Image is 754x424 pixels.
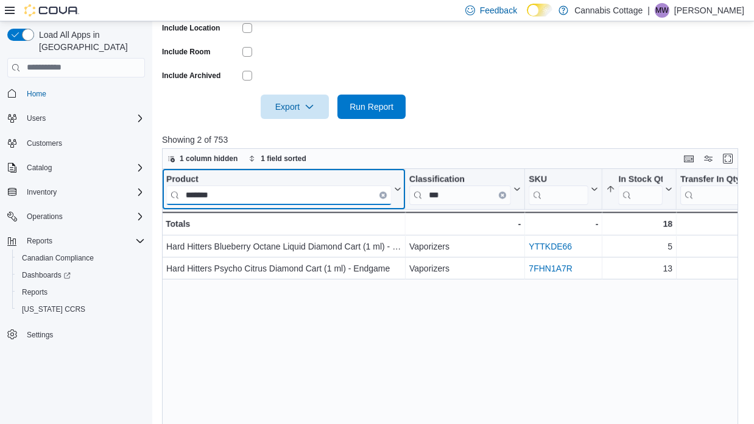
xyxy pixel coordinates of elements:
[268,95,322,119] span: Export
[721,151,735,166] button: Enter fullscreen
[166,173,392,185] div: Product
[22,234,57,248] button: Reports
[2,159,150,176] button: Catalog
[701,151,716,166] button: Display options
[22,86,145,101] span: Home
[244,151,311,166] button: 1 field sorted
[17,302,145,317] span: Washington CCRS
[606,217,672,231] div: 18
[409,173,511,185] div: Classification
[2,325,150,343] button: Settings
[166,261,401,276] div: Hard Hitters Psycho Citrus Diamond Cart (1 ml) - Endgame
[27,89,46,99] span: Home
[27,187,57,197] span: Inventory
[22,326,145,342] span: Settings
[647,3,650,18] p: |
[163,151,242,166] button: 1 column hidden
[27,330,53,340] span: Settings
[166,173,392,204] div: Product
[22,160,145,175] span: Catalog
[2,208,150,225] button: Operations
[22,135,145,151] span: Customers
[27,163,52,173] span: Catalog
[618,173,663,204] div: In Stock Qty
[409,261,521,276] div: Vaporizers
[618,173,663,185] div: In Stock Qty
[529,173,588,185] div: SKU
[27,236,52,246] span: Reports
[680,173,747,185] div: Transfer In Qty
[337,95,406,119] button: Run Report
[166,173,401,204] button: ProductClear input
[27,113,46,123] span: Users
[27,212,63,221] span: Operations
[162,47,210,57] label: Include Room
[529,217,598,231] div: -
[22,209,68,224] button: Operations
[529,242,572,251] a: YTTKDE66
[12,301,150,318] button: [US_STATE] CCRS
[22,209,145,224] span: Operations
[409,173,511,204] div: Classification
[606,173,672,204] button: In Stock Qty
[162,23,220,33] label: Include Location
[606,261,672,276] div: 13
[22,111,145,126] span: Users
[350,101,393,113] span: Run Report
[22,304,85,314] span: [US_STATE] CCRS
[22,185,145,199] span: Inventory
[2,184,150,201] button: Inventory
[22,185,62,199] button: Inventory
[682,151,696,166] button: Keyboard shortcuts
[17,251,99,265] a: Canadian Compliance
[22,87,51,101] a: Home
[17,268,76,282] a: Dashboards
[166,217,401,231] div: Totals
[22,136,67,151] a: Customers
[655,3,669,18] div: Mariana Wolff
[17,285,52,300] a: Reports
[12,284,150,301] button: Reports
[499,191,506,198] button: Clear input
[480,4,517,16] span: Feedback
[22,160,57,175] button: Catalog
[24,4,79,16] img: Cova
[379,191,387,198] button: Clear input
[674,3,744,18] p: [PERSON_NAME]
[180,154,238,163] span: 1 column hidden
[22,287,48,297] span: Reports
[17,285,145,300] span: Reports
[409,217,521,231] div: -
[2,110,150,127] button: Users
[22,270,71,280] span: Dashboards
[166,239,401,254] div: Hard Hitters Blueberry Octane Liquid Diamond Cart (1 ml) - Endgame
[529,173,598,204] button: SKU
[574,3,643,18] p: Cannabis Cottage
[2,134,150,152] button: Customers
[12,250,150,267] button: Canadian Compliance
[22,328,58,342] a: Settings
[680,173,747,204] div: Transfer In Qty
[527,4,552,16] input: Dark Mode
[34,29,145,53] span: Load All Apps in [GEOGRAPHIC_DATA]
[2,85,150,102] button: Home
[409,239,521,254] div: Vaporizers
[409,173,521,204] button: ClassificationClear input
[655,3,668,18] span: MW
[22,234,145,248] span: Reports
[606,239,672,254] div: 5
[261,95,329,119] button: Export
[261,154,306,163] span: 1 field sorted
[162,71,220,81] label: Include Archived
[17,268,145,282] span: Dashboards
[527,16,527,17] span: Dark Mode
[22,253,94,263] span: Canadian Compliance
[27,138,62,148] span: Customers
[12,267,150,284] a: Dashboards
[7,80,145,375] nav: Complex example
[17,302,90,317] a: [US_STATE] CCRS
[22,111,51,126] button: Users
[529,173,588,204] div: SKU URL
[17,251,145,265] span: Canadian Compliance
[162,134,744,146] p: Showing 2 of 753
